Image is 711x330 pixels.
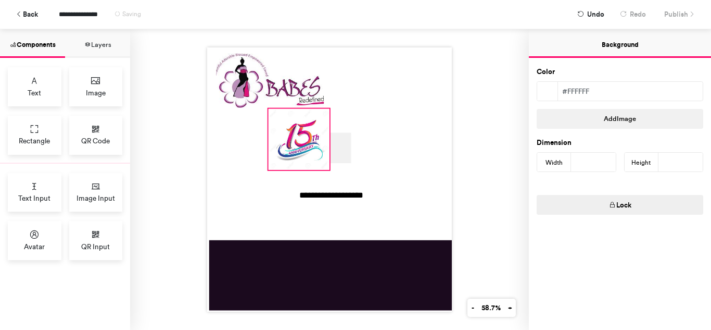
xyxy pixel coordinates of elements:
[537,138,572,148] label: Dimension
[122,10,141,18] span: Saving
[77,193,115,203] span: Image Input
[587,5,604,23] span: Undo
[467,299,478,317] button: -
[537,67,555,77] label: Color
[572,5,610,23] button: Undo
[81,241,110,252] span: QR Input
[19,136,50,146] span: Rectangle
[28,88,41,98] span: Text
[86,88,106,98] span: Image
[504,299,516,317] button: +
[537,109,703,129] button: AddImage
[537,195,703,215] button: Lock
[558,82,703,101] div: #ffffff
[537,153,571,173] div: Width
[625,153,658,173] div: Height
[10,5,43,23] button: Back
[529,29,711,58] button: Background
[659,278,699,317] iframe: Drift Widget Chat Controller
[477,299,504,317] button: 58.7%
[24,241,45,252] span: Avatar
[81,136,110,146] span: QR Code
[18,193,50,203] span: Text Input
[65,29,130,58] button: Layers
